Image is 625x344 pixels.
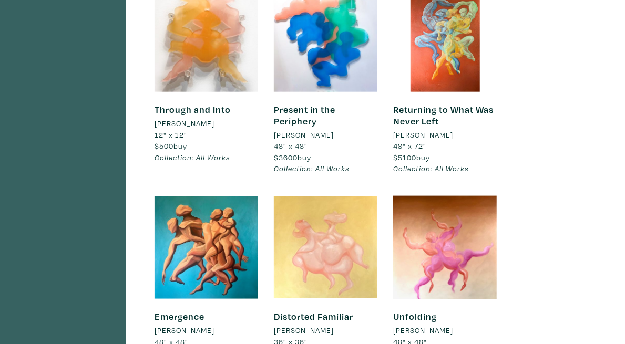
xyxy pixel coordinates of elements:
a: Distorted Familiar [274,310,353,322]
a: Returning to What Was Never Left [393,103,494,127]
li: [PERSON_NAME] [274,325,334,336]
a: Present in the Periphery [274,103,335,127]
a: Emergence [155,310,204,322]
span: buy [155,141,187,151]
a: [PERSON_NAME] [393,129,497,141]
em: Collection: All Works [393,163,469,173]
a: [PERSON_NAME] [393,325,497,336]
li: [PERSON_NAME] [155,325,214,336]
li: [PERSON_NAME] [274,129,334,141]
span: $5100 [393,152,416,162]
a: [PERSON_NAME] [274,325,377,336]
li: [PERSON_NAME] [393,325,453,336]
li: [PERSON_NAME] [393,129,453,141]
span: 48" x 48" [274,141,308,151]
em: Collection: All Works [274,163,350,173]
span: 12" x 12" [155,130,187,140]
span: $500 [155,141,173,151]
span: buy [274,152,311,162]
span: 48" x 72" [393,141,426,151]
span: buy [393,152,430,162]
a: Through and Into [155,103,231,116]
a: [PERSON_NAME] [274,129,377,141]
a: Unfolding [393,310,437,322]
li: [PERSON_NAME] [155,118,214,129]
a: [PERSON_NAME] [155,118,258,129]
span: $3600 [274,152,298,162]
a: [PERSON_NAME] [155,325,258,336]
em: Collection: All Works [155,152,230,162]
